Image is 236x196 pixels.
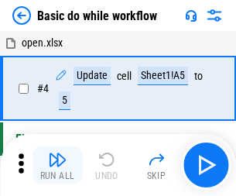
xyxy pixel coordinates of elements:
div: Skip [147,171,166,181]
div: Sheet1!A5 [138,67,188,85]
button: Skip [132,146,181,184]
span: open.xlsx [22,36,63,49]
img: Skip [147,150,166,169]
div: Basic do while workflow [37,9,157,23]
img: Run All [48,150,67,169]
div: Update [74,67,111,85]
img: Back [12,6,31,25]
img: Support [185,9,197,22]
img: Settings menu [205,6,224,25]
div: Run All [40,171,75,181]
span: # 4 [37,82,49,95]
div: cell [117,70,132,82]
img: Main button [193,153,218,177]
button: Run All [32,146,82,184]
div: 5 [59,91,70,110]
div: to [194,70,203,82]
